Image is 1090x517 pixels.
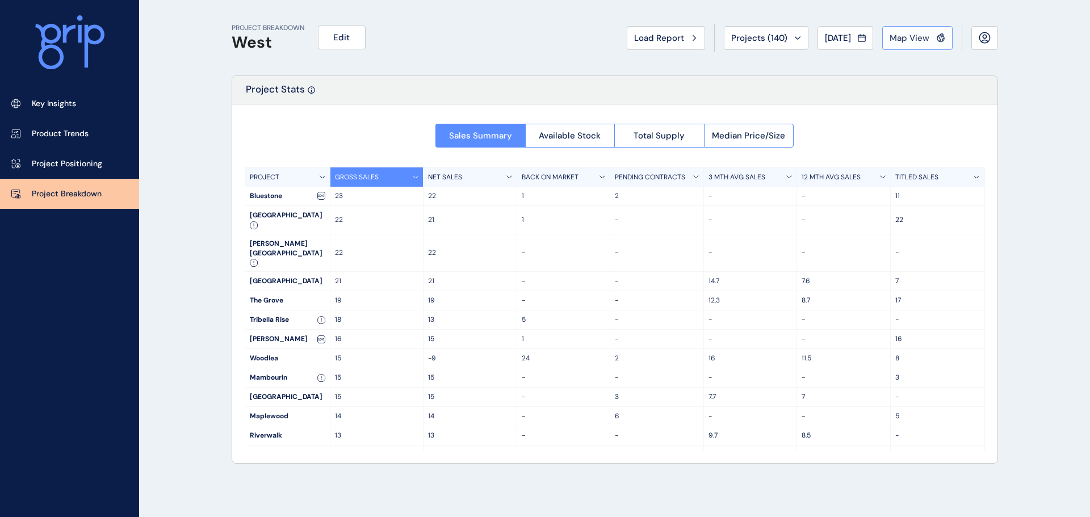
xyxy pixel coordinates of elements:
[522,354,606,363] p: 24
[802,354,886,363] p: 11.5
[522,191,606,201] p: 1
[32,188,102,200] p: Project Breakdown
[428,191,512,201] p: 22
[449,130,512,141] span: Sales Summary
[895,248,980,258] p: -
[245,291,330,310] div: The Grove
[802,411,886,421] p: -
[522,392,606,402] p: -
[428,411,512,421] p: 14
[708,191,793,201] p: -
[250,173,279,182] p: PROJECT
[634,32,684,44] span: Load Report
[708,276,793,286] p: 14.7
[708,431,793,440] p: 9.7
[615,173,685,182] p: PENDING CONTRACTS
[895,276,980,286] p: 7
[895,354,980,363] p: 8
[335,191,419,201] p: 23
[245,187,330,205] div: Bluestone
[615,215,699,225] p: -
[522,411,606,421] p: -
[522,276,606,286] p: -
[615,296,699,305] p: -
[802,173,861,182] p: 12 MTH AVG SALES
[817,26,873,50] button: [DATE]
[895,411,980,421] p: 5
[708,450,793,460] p: 13
[245,445,330,464] div: Kaylana
[615,354,699,363] p: 2
[335,411,419,421] p: 14
[708,373,793,383] p: -
[428,373,512,383] p: 15
[802,315,886,325] p: -
[895,431,980,440] p: -
[708,392,793,402] p: 7.7
[634,130,685,141] span: Total Supply
[708,354,793,363] p: 16
[245,426,330,445] div: Riverwalk
[802,450,886,460] p: -
[802,431,886,440] p: 8.5
[335,373,419,383] p: 15
[428,392,512,402] p: 15
[890,32,929,44] span: Map View
[245,407,330,426] div: Maplewood
[335,276,419,286] p: 21
[802,392,886,402] p: 7
[245,234,330,272] div: [PERSON_NAME][GEOGRAPHIC_DATA]
[245,330,330,348] div: [PERSON_NAME]
[895,215,980,225] p: 22
[627,26,705,50] button: Load Report
[522,373,606,383] p: -
[522,215,606,225] p: 1
[615,373,699,383] p: -
[615,334,699,344] p: -
[522,296,606,305] p: -
[724,26,808,50] button: Projects (140)
[825,32,851,44] span: [DATE]
[335,296,419,305] p: 19
[335,215,419,225] p: 22
[802,334,886,344] p: -
[615,450,699,460] p: -
[708,248,793,258] p: -
[615,392,699,402] p: 3
[895,191,980,201] p: 11
[615,431,699,440] p: -
[708,173,765,182] p: 3 MTH AVG SALES
[614,124,704,148] button: Total Supply
[428,215,512,225] p: 21
[32,98,76,110] p: Key Insights
[708,411,793,421] p: -
[525,124,615,148] button: Available Stock
[731,32,787,44] span: Projects ( 140 )
[522,173,578,182] p: BACK ON MARKET
[882,26,953,50] button: Map View
[895,334,980,344] p: 16
[32,158,102,170] p: Project Positioning
[232,33,304,52] h1: West
[615,276,699,286] p: -
[802,215,886,225] p: -
[335,334,419,344] p: 16
[802,296,886,305] p: 8.7
[428,276,512,286] p: 21
[428,296,512,305] p: 19
[245,349,330,368] div: Woodlea
[428,450,512,460] p: 13
[522,315,606,325] p: 5
[428,354,512,363] p: -9
[802,276,886,286] p: 7.6
[32,128,89,140] p: Product Trends
[615,411,699,421] p: 6
[335,354,419,363] p: 15
[708,315,793,325] p: -
[539,130,601,141] span: Available Stock
[333,32,350,43] span: Edit
[335,450,419,460] p: 13
[335,248,419,258] p: 22
[245,368,330,387] div: Mambourin
[335,315,419,325] p: 18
